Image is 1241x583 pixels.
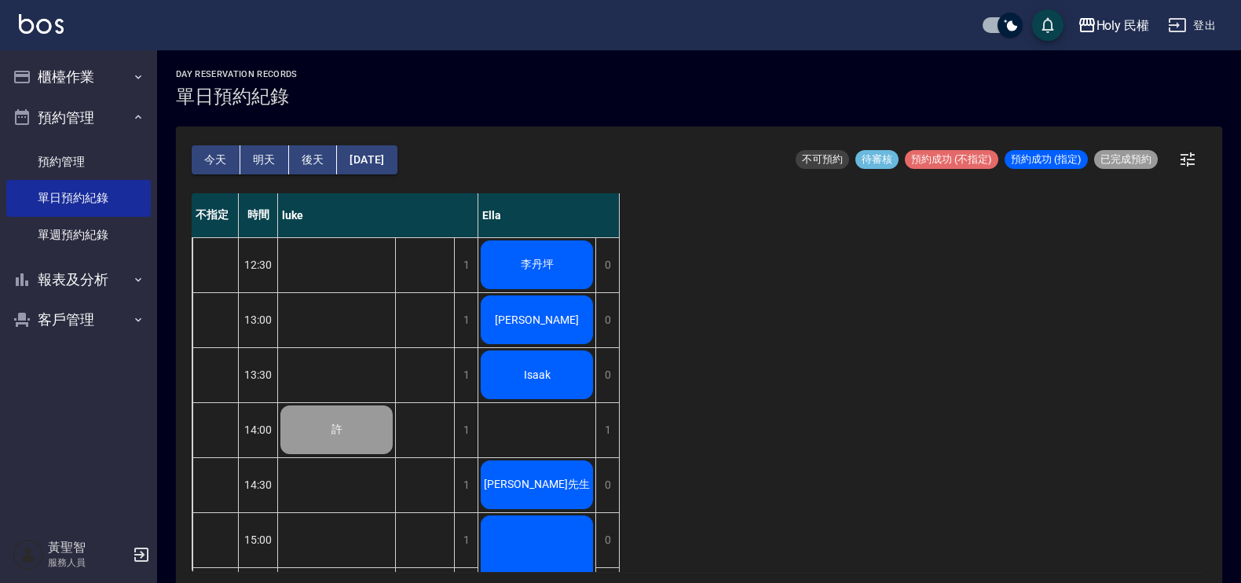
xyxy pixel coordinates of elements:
div: Ella [478,193,620,237]
div: 時間 [239,193,278,237]
a: 預約管理 [6,144,151,180]
span: 李丹坪 [518,258,557,272]
button: 明天 [240,145,289,174]
div: Holy 民權 [1096,16,1150,35]
div: 1 [454,458,478,512]
div: 1 [595,403,619,457]
h5: 黃聖智 [48,540,128,555]
h3: 單日預約紀錄 [176,86,298,108]
p: 服務人員 [48,555,128,570]
div: 0 [595,293,619,347]
button: 今天 [192,145,240,174]
a: 單日預約紀錄 [6,180,151,216]
span: 已完成預約 [1094,152,1158,167]
div: 1 [454,403,478,457]
div: 0 [595,238,619,292]
div: 0 [595,458,619,512]
h2: day Reservation records [176,69,298,79]
button: 櫃檯作業 [6,57,151,97]
div: 15:00 [239,512,278,567]
div: 13:00 [239,292,278,347]
div: 12:30 [239,237,278,292]
button: 預約管理 [6,97,151,138]
span: 許 [328,423,346,437]
div: 不指定 [192,193,239,237]
button: 報表及分析 [6,259,151,300]
div: 0 [595,348,619,402]
span: 預約成功 (不指定) [905,152,998,167]
span: Isaak [521,368,554,381]
div: 13:30 [239,347,278,402]
div: 1 [454,293,478,347]
span: [PERSON_NAME] [492,313,582,326]
div: 14:30 [239,457,278,512]
button: Holy 民權 [1071,9,1156,42]
img: Person [13,539,44,570]
div: 1 [454,238,478,292]
span: 預約成功 (指定) [1005,152,1088,167]
span: 待審核 [855,152,899,167]
button: save [1032,9,1063,41]
img: Logo [19,14,64,34]
button: 登出 [1162,11,1222,40]
div: 1 [454,348,478,402]
div: 0 [595,513,619,567]
button: 客戶管理 [6,299,151,340]
span: 不可預約 [796,152,849,167]
button: 後天 [289,145,338,174]
a: 單週預約紀錄 [6,217,151,253]
span: [PERSON_NAME]先生 [481,478,593,492]
div: 1 [454,513,478,567]
button: [DATE] [337,145,397,174]
div: luke [278,193,478,237]
div: 14:00 [239,402,278,457]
